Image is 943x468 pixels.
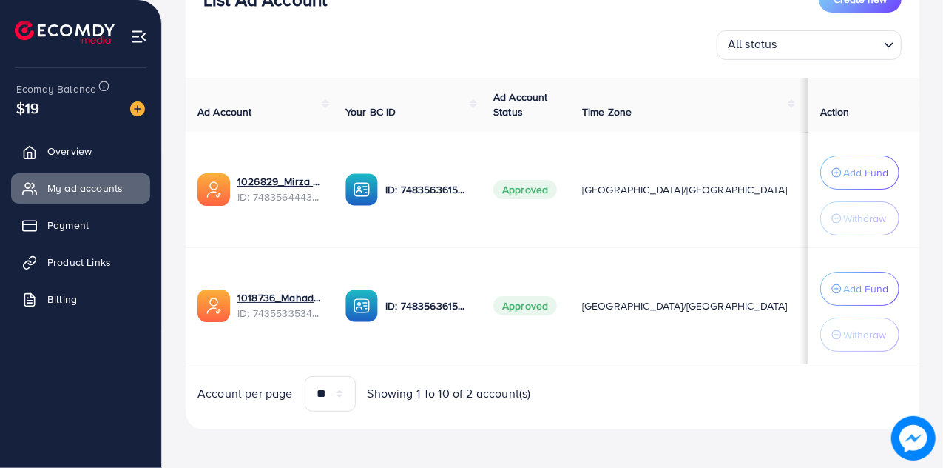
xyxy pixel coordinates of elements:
input: Search for option [782,33,878,56]
span: Time Zone [582,104,632,119]
span: My ad accounts [47,181,123,195]
div: Search for option [717,30,902,60]
a: 1026829_Mirza Hassnain_1742403147959 [237,174,322,189]
span: $19 [16,97,39,118]
span: Product Links [47,255,111,270]
img: ic-ba-acc.ded83a64.svg [345,290,378,322]
img: ic-ba-acc.ded83a64.svg [345,173,378,206]
span: Your BC ID [345,104,396,119]
img: menu [130,28,147,45]
span: Billing [47,292,77,307]
a: 1018736_Mahad Keratin_1731220068476 [237,290,322,305]
div: <span class='underline'>1018736_Mahad Keratin_1731220068476</span></br>7435533534087036945 [237,290,322,321]
span: Payment [47,218,89,233]
span: Approved [493,296,557,315]
a: Product Links [11,247,150,277]
a: My ad accounts [11,173,150,203]
span: ID: 7483564443801206785 [237,190,322,204]
button: Withdraw [820,318,899,352]
span: Overview [47,144,92,158]
span: [GEOGRAPHIC_DATA]/[GEOGRAPHIC_DATA] [582,298,788,313]
img: image [891,416,936,461]
a: Payment [11,210,150,240]
a: Billing [11,284,150,314]
button: Withdraw [820,201,899,235]
img: ic-ads-acc.e4c84228.svg [197,173,230,206]
p: ID: 7483563615300272136 [385,297,470,315]
p: Add Fund [843,164,888,181]
span: Ad Account [197,104,252,119]
span: Account per page [197,385,293,402]
p: ID: 7483563615300272136 [385,181,470,198]
span: Ad Account Status [493,90,548,119]
span: [GEOGRAPHIC_DATA]/[GEOGRAPHIC_DATA] [582,182,788,197]
img: logo [15,21,115,44]
img: ic-ads-acc.e4c84228.svg [197,290,230,322]
p: Withdraw [843,210,886,227]
span: Ecomdy Balance [16,81,96,96]
a: Overview [11,136,150,166]
img: image [130,101,145,116]
span: Showing 1 To 10 of 2 account(s) [368,385,531,402]
span: ID: 7435533534087036945 [237,306,322,321]
span: Approved [493,180,557,199]
div: <span class='underline'>1026829_Mirza Hassnain_1742403147959</span></br>7483564443801206785 [237,174,322,204]
button: Add Fund [820,156,899,190]
span: All status [725,33,780,56]
button: Add Fund [820,272,899,306]
p: Add Fund [843,280,888,298]
p: Withdraw [843,326,886,344]
span: Action [820,104,850,119]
